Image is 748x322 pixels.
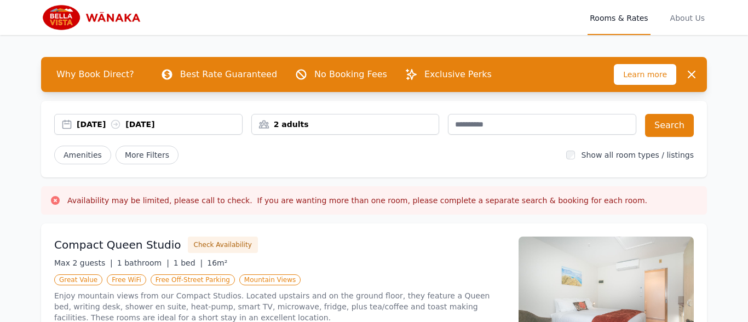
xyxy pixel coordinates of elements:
span: 1 bed | [174,258,203,267]
span: Why Book Direct? [48,64,143,85]
button: Search [645,114,694,137]
span: Max 2 guests | [54,258,113,267]
button: Amenities [54,146,111,164]
span: 16m² [207,258,227,267]
h3: Compact Queen Studio [54,237,181,252]
button: Check Availability [188,237,258,253]
div: 2 adults [252,119,439,130]
img: Bella Vista Wanaka [41,4,147,31]
span: Great Value [54,274,102,285]
p: Best Rate Guaranteed [180,68,277,81]
span: Mountain Views [239,274,301,285]
div: [DATE] [DATE] [77,119,242,130]
span: More Filters [116,146,179,164]
h3: Availability may be limited, please call to check. If you are wanting more than one room, please ... [67,195,647,206]
span: Free Off-Street Parking [151,274,235,285]
span: Learn more [614,64,676,85]
span: 1 bathroom | [117,258,169,267]
span: Free WiFi [107,274,146,285]
label: Show all room types / listings [582,151,694,159]
p: Exclusive Perks [424,68,492,81]
p: No Booking Fees [314,68,387,81]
